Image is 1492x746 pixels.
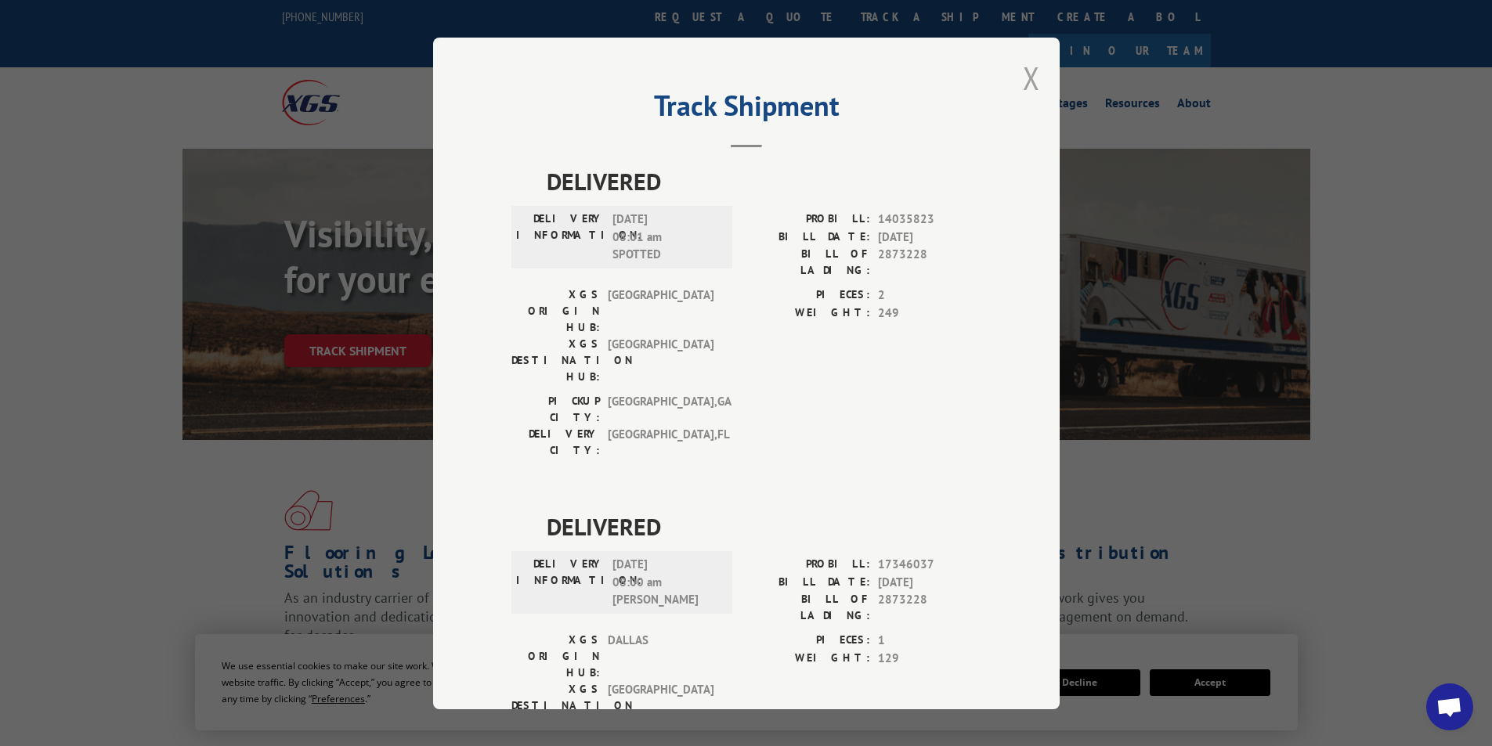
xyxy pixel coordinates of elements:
span: DELIVERED [547,509,981,544]
span: [DATE] [878,573,981,591]
label: WEIGHT: [746,304,870,322]
label: WEIGHT: [746,649,870,667]
label: DELIVERY CITY: [511,426,600,459]
span: [GEOGRAPHIC_DATA] [608,336,713,385]
label: DELIVERY INFORMATION: [516,211,605,264]
label: PIECES: [746,632,870,650]
span: DALLAS [608,632,713,681]
label: PICKUP CITY: [511,393,600,426]
span: [DATE] 08:01 am SPOTTED [612,211,718,264]
span: 17346037 [878,556,981,574]
span: DELIVERED [547,164,981,199]
span: [GEOGRAPHIC_DATA] , GA [608,393,713,426]
label: PIECES: [746,287,870,305]
div: Open chat [1426,683,1473,730]
span: 14035823 [878,211,981,229]
h2: Track Shipment [511,95,981,124]
label: PROBILL: [746,211,870,229]
span: 2873228 [878,246,981,279]
span: [DATE] [878,228,981,246]
label: PROBILL: [746,556,870,574]
label: BILL OF LADING: [746,246,870,279]
label: XGS DESTINATION HUB: [511,336,600,385]
button: Close modal [1023,57,1040,99]
span: 1 [878,632,981,650]
span: 129 [878,649,981,667]
span: 249 [878,304,981,322]
label: BILL OF LADING: [746,591,870,624]
label: XGS DESTINATION HUB: [511,681,600,730]
label: XGS ORIGIN HUB: [511,632,600,681]
span: 2 [878,287,981,305]
span: [DATE] 08:00 am [PERSON_NAME] [612,556,718,609]
label: XGS ORIGIN HUB: [511,287,600,336]
span: [GEOGRAPHIC_DATA] , FL [608,426,713,459]
span: [GEOGRAPHIC_DATA] [608,287,713,336]
span: [GEOGRAPHIC_DATA] [608,681,713,730]
label: DELIVERY INFORMATION: [516,556,605,609]
label: BILL DATE: [746,228,870,246]
span: 2873228 [878,591,981,624]
label: BILL DATE: [746,573,870,591]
